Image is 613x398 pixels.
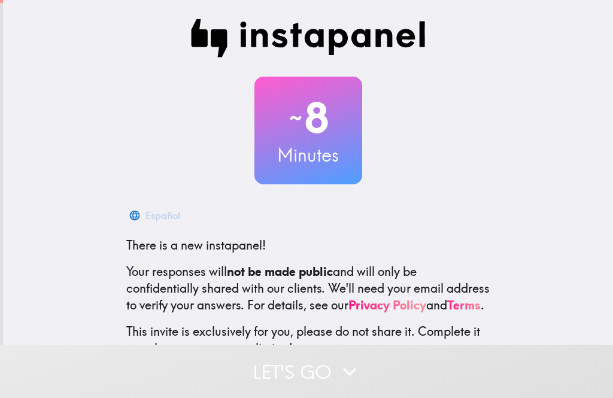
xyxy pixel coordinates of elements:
[126,263,490,314] p: Your responses will and will only be confidentially shared with our clients. We'll need your emai...
[126,203,185,227] button: Español
[254,142,362,168] h3: Minutes
[447,297,481,312] a: Terms
[227,264,333,279] b: not be made public
[145,207,180,224] div: Español
[126,323,490,357] p: This invite is exclusively for you, please do not share it. Complete it soon because spots are li...
[126,238,266,253] span: There is a new instapanel!
[191,19,426,57] img: Instapanel
[287,100,304,136] span: ~
[348,297,426,312] a: Privacy Policy
[254,93,362,142] h2: 8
